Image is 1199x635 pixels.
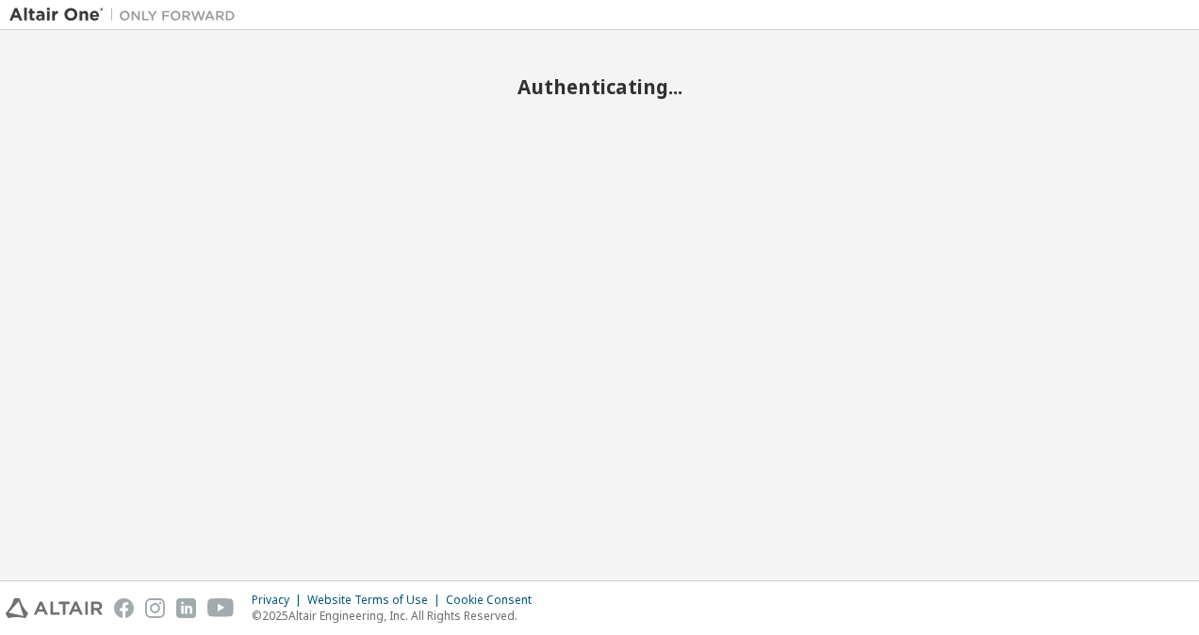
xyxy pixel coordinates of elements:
[6,598,103,618] img: altair_logo.svg
[307,593,446,608] div: Website Terms of Use
[114,598,134,618] img: facebook.svg
[252,608,543,624] p: © 2025 Altair Engineering, Inc. All Rights Reserved.
[145,598,165,618] img: instagram.svg
[446,593,543,608] div: Cookie Consent
[252,593,307,608] div: Privacy
[207,598,235,618] img: youtube.svg
[176,598,196,618] img: linkedin.svg
[9,6,245,24] img: Altair One
[9,74,1190,99] h2: Authenticating...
